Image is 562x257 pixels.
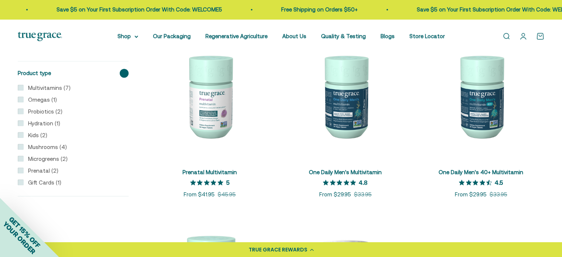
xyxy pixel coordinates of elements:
compare-at-price: $33.95 [354,190,372,199]
summary: Product type [18,61,129,85]
span: 5 out of 5 stars rating in total 4 reviews. [190,177,226,187]
label: Microgreens (2) [24,155,68,163]
a: Free Shipping on Orders $50+ [280,6,357,13]
span: Product type [18,69,51,78]
span: YOUR ORDER [1,220,37,256]
a: Prenatal Multivitamin [183,169,237,175]
a: Our Packaging [153,33,191,39]
p: 4.8 [359,179,368,186]
label: Omegas (1) [24,95,57,104]
img: One Daily Men's 40+ Multivitamin [418,33,544,159]
label: Prenatal (2) [24,166,58,175]
a: Regenerative Agriculture [205,33,268,39]
span: 4.5 out of 5 stars rating in total 4 reviews. [459,177,495,187]
label: Hydration (1) [24,119,60,128]
compare-at-price: $33.95 [490,190,507,199]
img: One Daily Men's Multivitamin [282,33,409,159]
a: One Daily Men's 40+ Multivitamin [439,169,523,175]
a: About Us [282,33,306,39]
a: Store Locator [409,33,445,39]
a: One Daily Men's Multivitamin [309,169,382,175]
sale-price: From $29.95 [455,190,487,199]
p: 4.5 [495,179,503,186]
summary: Shop [117,32,138,41]
sale-price: From $41.95 [184,190,215,199]
p: Save $5 on Your First Subscription Order With Code: WELCOME5 [55,5,221,14]
label: Kids (2) [24,131,47,140]
compare-at-price: $45.95 [218,190,236,199]
span: 4.8 out of 5 stars rating in total 6 reviews. [323,177,359,187]
label: Mushrooms (4) [24,143,67,152]
label: Gift Cards (1) [24,178,61,187]
img: Daily Multivitamin to Support a Healthy Mom & Baby* For women during pre-conception, pregnancy, a... [146,33,273,159]
a: Blogs [381,33,395,39]
div: TRUE GRACE REWARDS [249,246,307,254]
sale-price: From $29.95 [319,190,351,199]
label: Probiotics (2) [24,107,62,116]
a: Quality & Testing [321,33,366,39]
span: GET 15% OFF [7,215,42,249]
p: 5 [226,179,229,186]
label: Multivitamins (7) [24,84,71,92]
